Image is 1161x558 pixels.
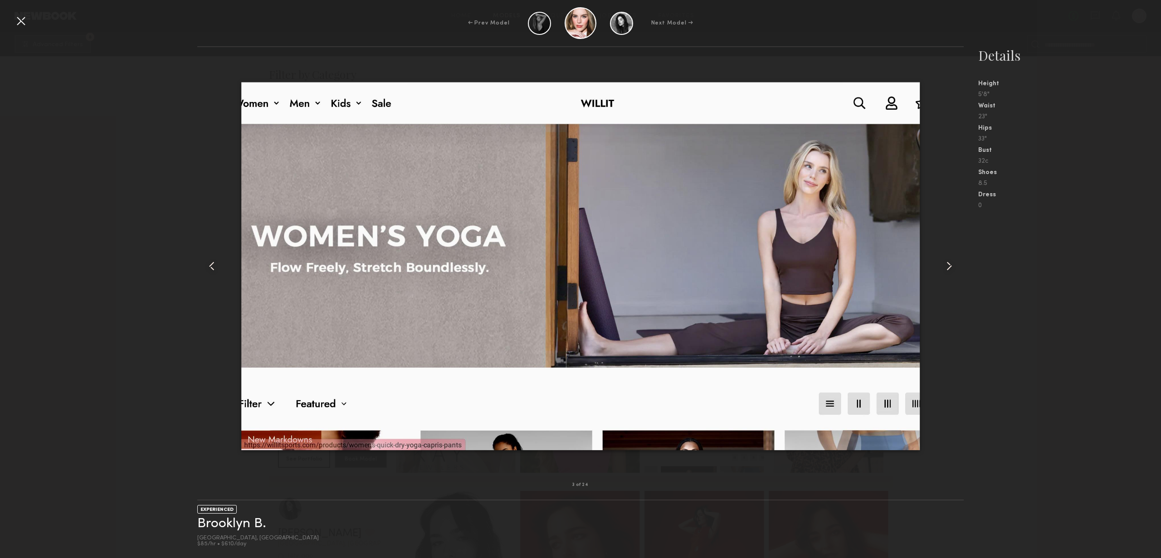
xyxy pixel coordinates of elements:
div: 33" [978,136,1161,142]
div: 23" [978,114,1161,120]
div: Height [978,81,1161,87]
div: Shoes [978,170,1161,176]
div: $85/hr • $610/day [197,541,319,547]
a: Brooklyn B. [197,517,266,531]
div: Waist [978,103,1161,109]
div: 8.5 [978,180,1161,187]
div: Next Model → [651,19,693,27]
div: 0 [978,203,1161,209]
div: Hips [978,125,1161,131]
div: Bust [978,147,1161,154]
div: 5'8" [978,92,1161,98]
div: [GEOGRAPHIC_DATA], [GEOGRAPHIC_DATA] [197,535,319,541]
div: Details [978,46,1161,64]
div: ← Prev Model [468,19,510,27]
div: 3 of 24 [572,483,589,487]
div: EXPERIENCED [197,505,237,514]
div: Dress [978,192,1161,198]
div: 32c [978,158,1161,165]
